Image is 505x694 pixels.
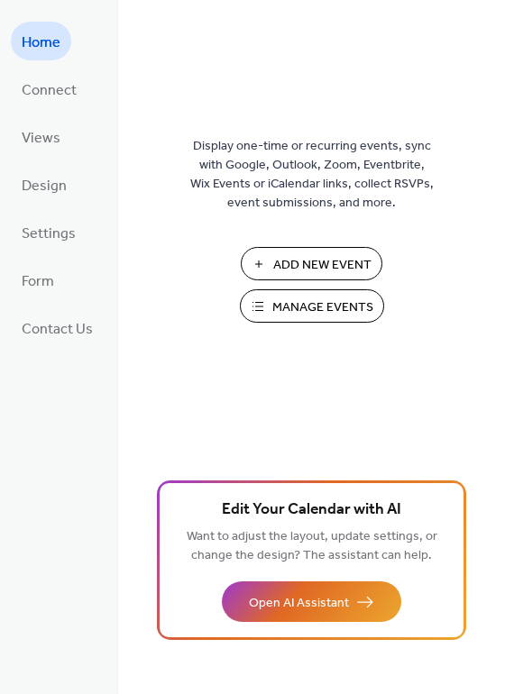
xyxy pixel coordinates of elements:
span: Home [22,29,60,57]
span: Form [22,268,54,296]
button: Add New Event [241,247,382,280]
a: Contact Us [11,308,104,347]
a: Connect [11,69,87,108]
a: Settings [11,213,87,251]
span: Add New Event [273,256,372,275]
span: Views [22,124,60,152]
span: Display one-time or recurring events, sync with Google, Outlook, Zoom, Eventbrite, Wix Events or ... [190,137,434,213]
span: Settings [22,220,76,248]
button: Manage Events [240,289,384,323]
span: Contact Us [22,315,93,343]
button: Open AI Assistant [222,581,401,622]
a: Form [11,260,65,299]
span: Want to adjust the layout, update settings, or change the design? The assistant can help. [187,525,437,568]
span: Design [22,172,67,200]
span: Manage Events [272,298,373,317]
span: Open AI Assistant [249,594,349,613]
a: Design [11,165,78,204]
span: Edit Your Calendar with AI [222,498,401,523]
a: Views [11,117,71,156]
a: Home [11,22,71,60]
span: Connect [22,77,77,105]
